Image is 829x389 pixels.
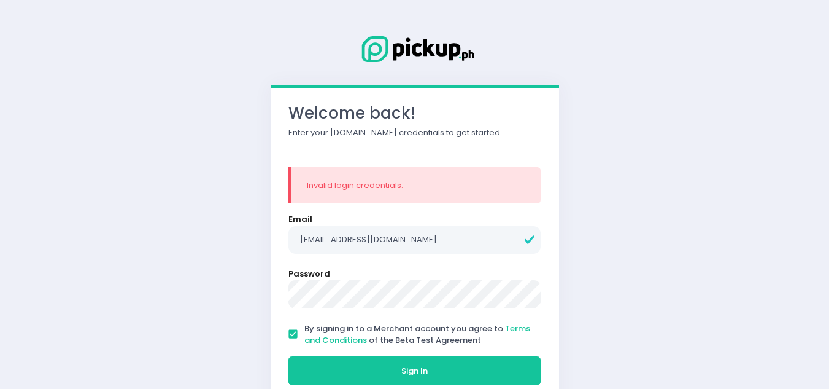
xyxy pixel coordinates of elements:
[401,365,428,377] span: Sign In
[288,226,541,254] input: Email
[307,179,525,192] div: Invalid login credentials.
[304,323,530,347] a: Terms and Conditions
[288,268,330,280] label: Password
[288,213,312,226] label: Email
[288,356,541,386] button: Sign In
[304,323,530,347] span: By signing in to a Merchant account you agree to of the Beta Test Agreement
[288,127,541,139] p: Enter your [DOMAIN_NAME] credentials to get started.
[353,34,476,65] img: Logo
[288,104,541,123] h3: Welcome back!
